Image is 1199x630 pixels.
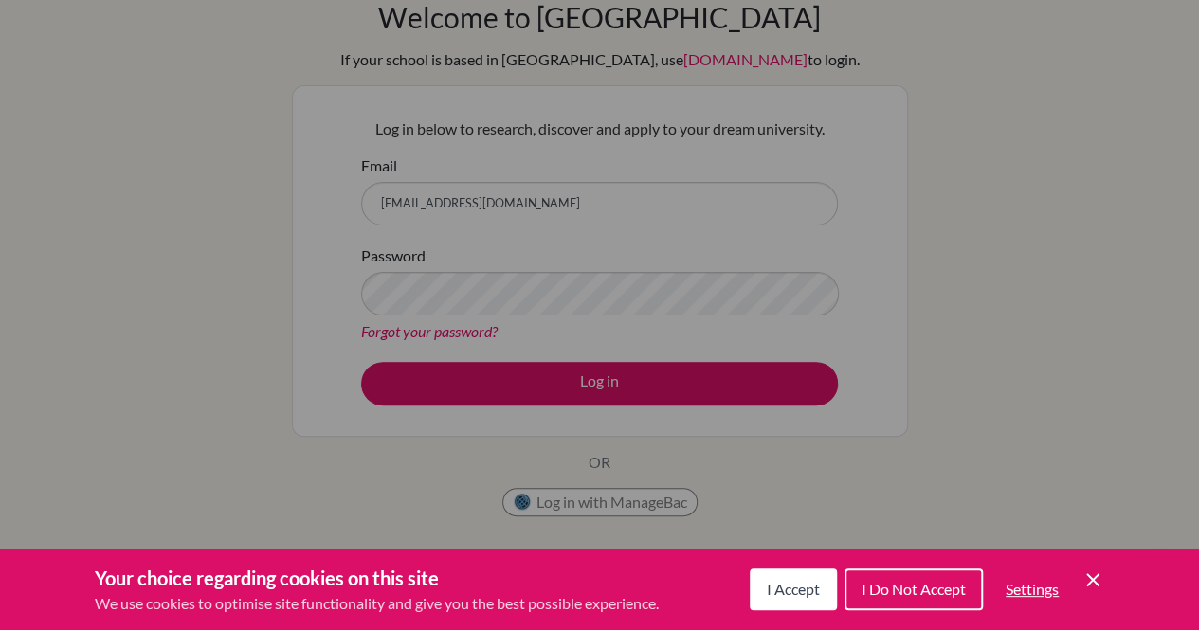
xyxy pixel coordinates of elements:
button: I Do Not Accept [845,568,983,610]
span: I Do Not Accept [862,580,966,598]
span: I Accept [767,580,820,598]
button: Save and close [1081,568,1104,591]
span: Settings [1006,580,1059,598]
button: Settings [990,570,1074,608]
p: We use cookies to optimise site functionality and give you the best possible experience. [95,592,659,615]
h3: Your choice regarding cookies on this site [95,564,659,592]
button: I Accept [750,568,837,610]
